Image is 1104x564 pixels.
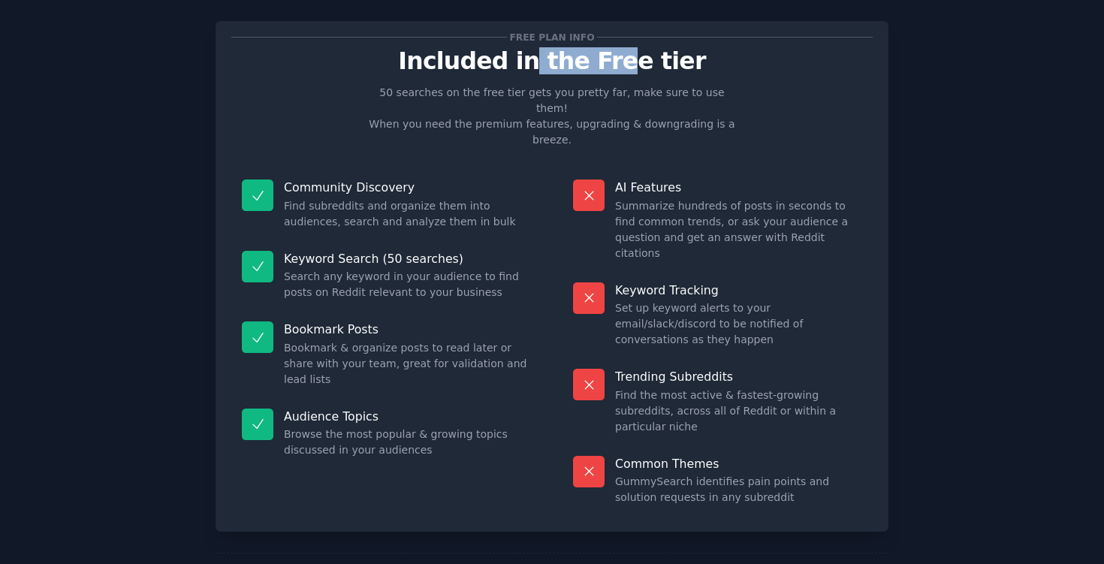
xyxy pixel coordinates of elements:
[615,300,862,348] dd: Set up keyword alerts to your email/slack/discord to be notified of conversations as they happen
[284,179,531,195] p: Community Discovery
[507,29,597,45] span: Free plan info
[284,269,531,300] dd: Search any keyword in your audience to find posts on Reddit relevant to your business
[284,321,531,337] p: Bookmark Posts
[615,474,862,505] dd: GummySearch identifies pain points and solution requests in any subreddit
[284,198,531,230] dd: Find subreddits and organize them into audiences, search and analyze them in bulk
[284,427,531,458] dd: Browse the most popular & growing topics discussed in your audiences
[363,85,741,148] p: 50 searches on the free tier gets you pretty far, make sure to use them! When you need the premiu...
[615,179,862,195] p: AI Features
[231,48,873,74] p: Included in the Free tier
[615,282,862,298] p: Keyword Tracking
[615,456,862,472] p: Common Themes
[615,369,862,385] p: Trending Subreddits
[284,251,531,267] p: Keyword Search (50 searches)
[284,340,531,388] dd: Bookmark & organize posts to read later or share with your team, great for validation and lead lists
[284,409,531,424] p: Audience Topics
[615,198,862,261] dd: Summarize hundreds of posts in seconds to find common trends, or ask your audience a question and...
[615,388,862,435] dd: Find the most active & fastest-growing subreddits, across all of Reddit or within a particular niche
